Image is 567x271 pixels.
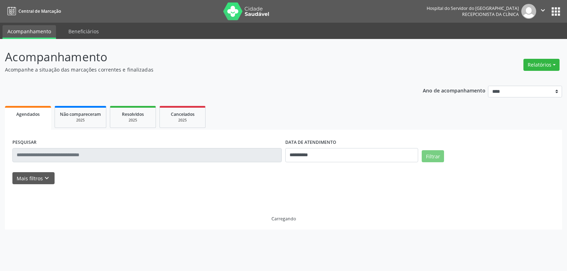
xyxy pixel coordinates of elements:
[2,25,56,39] a: Acompanhamento
[462,11,519,17] span: Recepcionista da clínica
[523,59,560,71] button: Relatórios
[43,174,51,182] i: keyboard_arrow_down
[5,5,61,17] a: Central de Marcação
[16,111,40,117] span: Agendados
[521,4,536,19] img: img
[63,25,104,38] a: Beneficiários
[165,118,200,123] div: 2025
[271,216,296,222] div: Carregando
[285,137,336,148] label: DATA DE ATENDIMENTO
[422,150,444,162] button: Filtrar
[171,111,195,117] span: Cancelados
[115,118,151,123] div: 2025
[60,118,101,123] div: 2025
[427,5,519,11] div: Hospital do Servidor do [GEOGRAPHIC_DATA]
[550,5,562,18] button: apps
[536,4,550,19] button: 
[12,172,55,185] button: Mais filtroskeyboard_arrow_down
[12,137,37,148] label: PESQUISAR
[18,8,61,14] span: Central de Marcação
[5,66,395,73] p: Acompanhe a situação das marcações correntes e finalizadas
[539,6,547,14] i: 
[60,111,101,117] span: Não compareceram
[5,48,395,66] p: Acompanhamento
[122,111,144,117] span: Resolvidos
[423,86,485,95] p: Ano de acompanhamento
